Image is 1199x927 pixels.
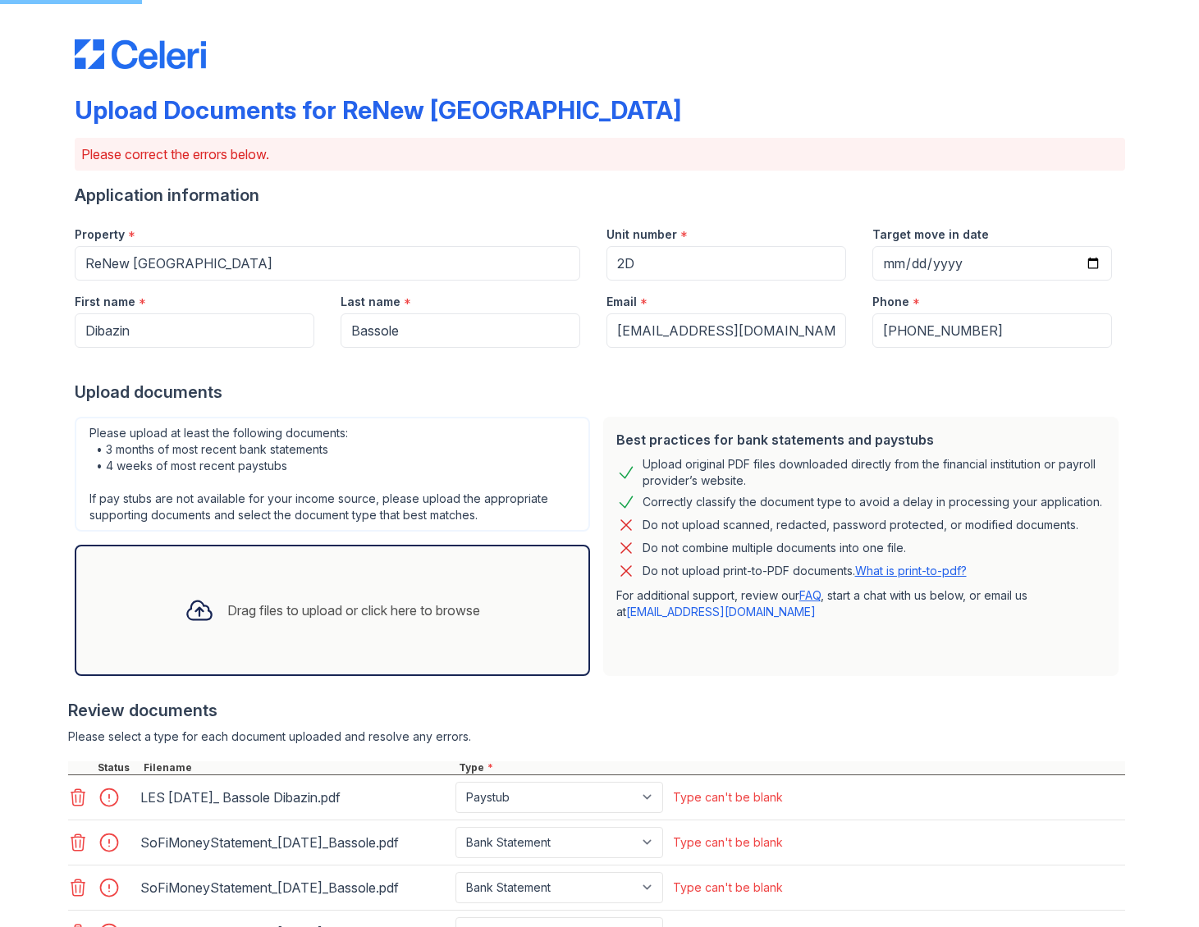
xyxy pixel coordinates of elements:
div: LES [DATE]_ Bassole Dibazin.pdf [140,784,449,811]
div: Please select a type for each document uploaded and resolve any errors. [68,728,1125,745]
div: Status [94,761,140,774]
a: [EMAIL_ADDRESS][DOMAIN_NAME] [626,605,816,619]
div: Filename [140,761,455,774]
label: Last name [341,294,400,310]
label: Unit number [606,226,677,243]
label: Target move in date [872,226,989,243]
div: Type can't be blank [673,834,783,851]
div: Do not combine multiple documents into one file. [643,538,906,558]
div: SoFiMoneyStatement_[DATE]_Bassole.pdf [140,829,449,856]
p: For additional support, review our , start a chat with us below, or email us at [616,587,1105,620]
div: Type can't be blank [673,789,783,806]
div: Do not upload scanned, redacted, password protected, or modified documents. [643,515,1078,535]
p: Please correct the errors below. [81,144,1119,164]
label: Property [75,226,125,243]
div: Upload original PDF files downloaded directly from the financial institution or payroll provider’... [643,456,1105,489]
div: SoFiMoneyStatement_[DATE]_Bassole.pdf [140,874,449,901]
label: First name [75,294,135,310]
div: Please upload at least the following documents: • 3 months of most recent bank statements • 4 wee... [75,417,590,532]
p: Do not upload print-to-PDF documents. [643,563,967,579]
img: CE_Logo_Blue-a8612792a0a2168367f1c8372b55b34899dd931a85d93a1a3d3e32e68fde9ad4.png [75,39,206,69]
div: Upload Documents for ReNew [GEOGRAPHIC_DATA] [75,95,681,125]
a: What is print-to-pdf? [855,564,967,578]
label: Phone [872,294,909,310]
div: Type can't be blank [673,879,783,896]
div: Type [455,761,1125,774]
div: Review documents [68,699,1125,722]
div: Correctly classify the document type to avoid a delay in processing your application. [643,492,1102,512]
div: Drag files to upload or click here to browse [227,600,480,620]
a: FAQ [799,588,821,602]
label: Email [606,294,637,310]
div: Upload documents [75,381,1125,404]
div: Best practices for bank statements and paystubs [616,430,1105,450]
div: Application information [75,184,1125,207]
